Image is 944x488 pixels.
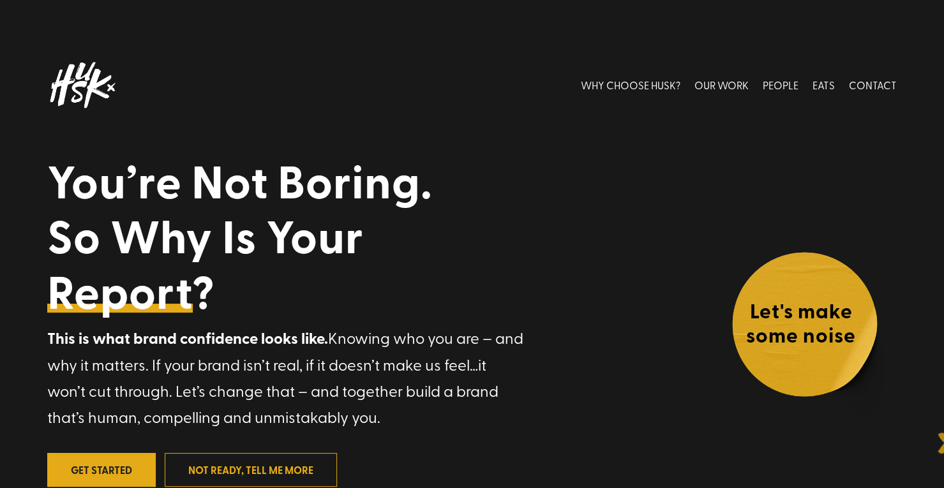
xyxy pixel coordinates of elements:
a: Get Started [47,453,156,487]
a: PEOPLE [763,57,798,114]
a: CONTACT [849,57,897,114]
a: EATS [813,57,835,114]
a: WHY CHOOSE HUSK? [581,57,680,114]
h1: You’re Not Boring. So Why Is Your ? [47,153,538,325]
p: Knowing who you are – and why it matters. If your brand isn’t real, if it doesn’t make us feel…it... [47,325,526,429]
a: not ready, tell me more [165,453,337,487]
a: Report [47,263,193,318]
h4: Let's make some noise [731,298,871,353]
img: Husk logo [47,57,117,114]
strong: This is what brand confidence looks like. [47,327,328,349]
a: OUR WORK [694,57,749,114]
